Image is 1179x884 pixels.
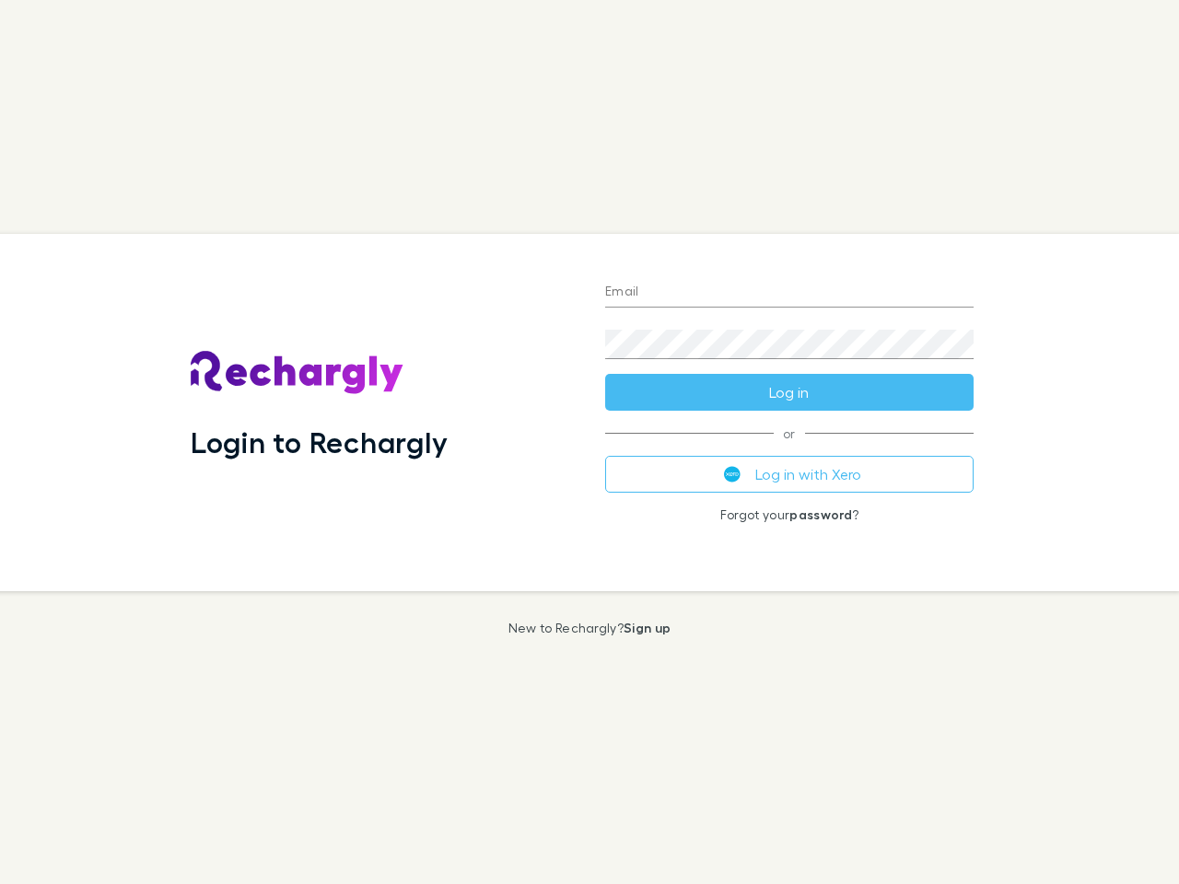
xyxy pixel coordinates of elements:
p: New to Rechargly? [508,621,671,635]
p: Forgot your ? [605,507,974,522]
span: or [605,433,974,434]
h1: Login to Rechargly [191,425,448,459]
img: Rechargly's Logo [191,351,404,395]
a: password [789,506,852,522]
img: Xero's logo [724,466,741,483]
a: Sign up [624,620,671,635]
button: Log in with Xero [605,456,974,493]
button: Log in [605,374,974,411]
